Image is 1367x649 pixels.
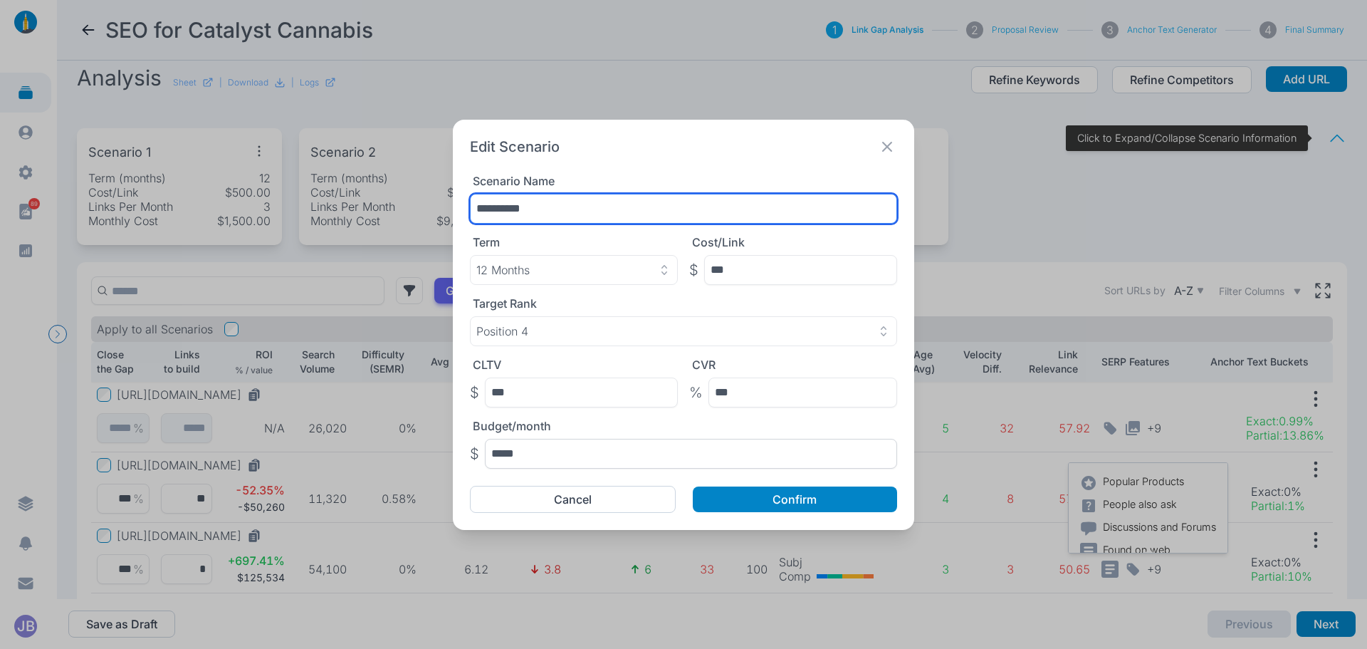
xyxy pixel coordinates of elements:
p: $ [470,444,479,464]
p: $ [689,260,698,280]
label: Target Rank [473,296,537,311]
button: Position 4 [470,316,897,346]
p: $ [470,383,479,403]
button: Cancel [470,486,676,513]
label: Scenario Name [473,174,555,188]
p: % [689,383,703,403]
h2: Edit Scenario [470,137,560,157]
p: Position 4 [476,324,528,338]
label: Cost/Link [692,235,745,249]
p: 12 Months [476,263,530,277]
button: 12 Months [470,255,678,285]
label: CVR [692,358,716,372]
label: CLTV [473,358,501,372]
button: Confirm [693,487,897,512]
label: Term [473,235,500,249]
label: Budget/month [473,419,551,433]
